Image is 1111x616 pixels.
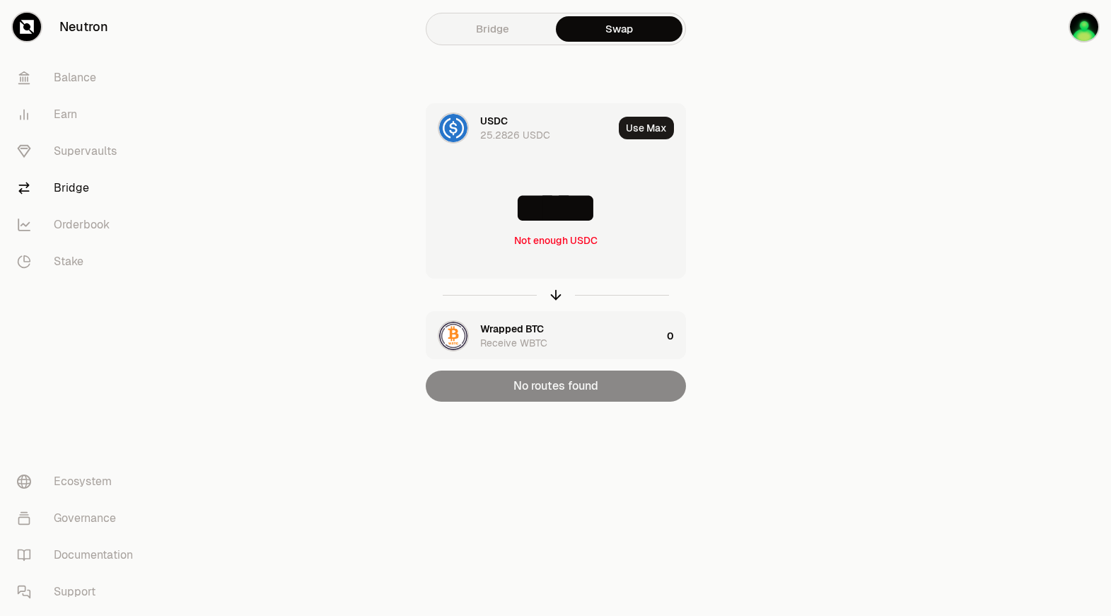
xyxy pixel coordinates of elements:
button: WBTC LogoWrapped BTCReceive WBTC0 [426,312,685,360]
a: Supervaults [6,133,153,170]
div: 0 [667,312,685,360]
a: Earn [6,96,153,133]
a: Stake [6,243,153,280]
a: Bridge [429,16,556,42]
div: 25.2826 USDC [480,128,550,142]
a: Swap [556,16,682,42]
a: Ecosystem [6,463,153,500]
a: Governance [6,500,153,537]
div: USDC [480,114,508,128]
a: Balance [6,59,153,96]
img: USDC Logo [439,114,467,142]
div: USDC LogoUSDC25.2826 USDC [426,104,613,152]
a: Documentation [6,537,153,574]
div: WBTC LogoWrapped BTCReceive WBTC [426,312,661,360]
a: Orderbook [6,207,153,243]
a: Bridge [6,170,153,207]
img: WBTC Logo [439,322,467,350]
a: Support [6,574,153,610]
div: Wrapped BTC [480,322,544,336]
div: Receive WBTC [480,336,547,350]
div: Not enough USDC [514,233,598,248]
button: Use Max [619,117,674,139]
img: KO [1070,13,1098,41]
